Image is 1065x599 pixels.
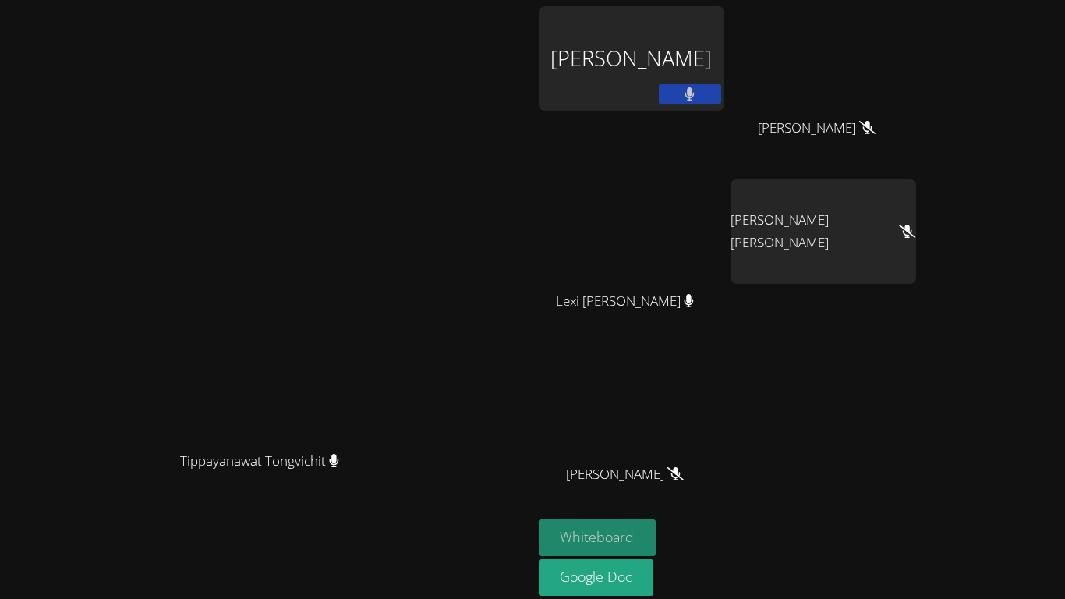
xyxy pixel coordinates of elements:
[539,519,656,556] button: Whiteboard
[180,450,339,473] span: Tippayanawat Tongvichit
[758,117,876,140] span: [PERSON_NAME]
[539,6,724,111] div: [PERSON_NAME]
[556,290,694,313] span: Lexi [PERSON_NAME]
[539,559,654,596] a: Google Doc
[566,463,684,486] span: [PERSON_NAME]
[731,179,916,284] div: [PERSON_NAME] [PERSON_NAME]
